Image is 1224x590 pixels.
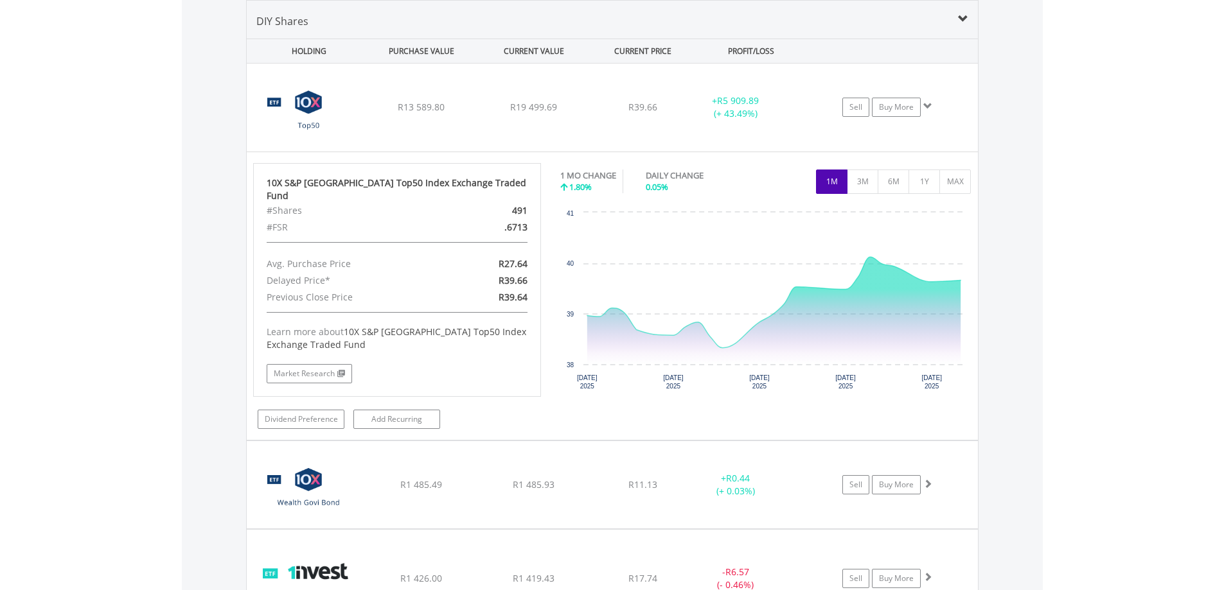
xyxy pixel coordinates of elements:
div: #FSR [257,219,444,236]
a: Sell [842,475,869,494]
div: Chart. Highcharts interactive chart. [560,206,971,399]
div: Previous Close Price [257,289,444,306]
a: Sell [842,569,869,588]
div: PROFIT/LOSS [696,39,806,63]
img: TFSA.CSGOVI.png [253,457,364,526]
div: HOLDING [247,39,364,63]
text: 40 [567,260,574,267]
span: R1 485.49 [400,478,442,490]
span: R39.64 [499,291,528,303]
button: 6M [878,169,909,194]
button: MAX [939,169,971,194]
a: Add Recurring [353,410,440,429]
div: + (+ 0.03%) [687,472,785,498]
div: DAILY CHANGE [646,169,749,182]
div: 10X S&P [GEOGRAPHIC_DATA] Top50 Index Exchange Traded Fund [267,177,528,202]
span: R39.66 [628,101,657,113]
svg: Interactive chart [560,206,971,399]
span: R1 485.93 [513,478,554,490]
div: 1 MO CHANGE [560,169,616,182]
span: R6.57 [725,566,749,578]
div: .6713 [443,219,537,236]
text: [DATE] 2025 [749,374,770,390]
img: TFSA.CTOP50.png [253,80,364,148]
a: Market Research [267,364,352,383]
span: DIY Shares [256,14,308,28]
span: R27.64 [499,257,528,270]
span: R1 426.00 [400,572,442,584]
div: #Shares [257,202,444,219]
div: PURCHASE VALUE [367,39,477,63]
div: CURRENT PRICE [591,39,693,63]
a: Buy More [872,98,921,117]
text: [DATE] 2025 [921,374,942,390]
div: Avg. Purchase Price [257,256,444,272]
a: Dividend Preference [258,410,344,429]
div: CURRENT VALUE [479,39,589,63]
span: R13 589.80 [398,101,445,113]
div: Learn more about [267,325,528,351]
button: 3M [847,169,878,194]
span: R19 499.69 [510,101,557,113]
button: 1M [816,169,847,194]
div: + (+ 43.49%) [687,94,785,120]
a: Buy More [872,569,921,588]
span: 0.05% [646,181,668,193]
a: Sell [842,98,869,117]
div: Delayed Price* [257,272,444,289]
span: R11.13 [628,478,657,490]
text: [DATE] 2025 [577,374,598,390]
text: 41 [567,210,574,217]
span: R17.74 [628,572,657,584]
text: 38 [567,361,574,369]
span: R0.44 [726,472,750,484]
span: 10X S&P [GEOGRAPHIC_DATA] Top50 Index Exchange Traded Fund [267,325,526,351]
button: 1Y [909,169,940,194]
span: 1.80% [569,181,592,193]
a: Buy More [872,475,921,494]
span: R1 419.43 [513,572,554,584]
span: R5 909.89 [717,94,759,107]
text: [DATE] 2025 [663,374,684,390]
div: 491 [443,202,537,219]
text: 39 [567,311,574,318]
text: [DATE] 2025 [835,374,856,390]
span: R39.66 [499,274,528,286]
